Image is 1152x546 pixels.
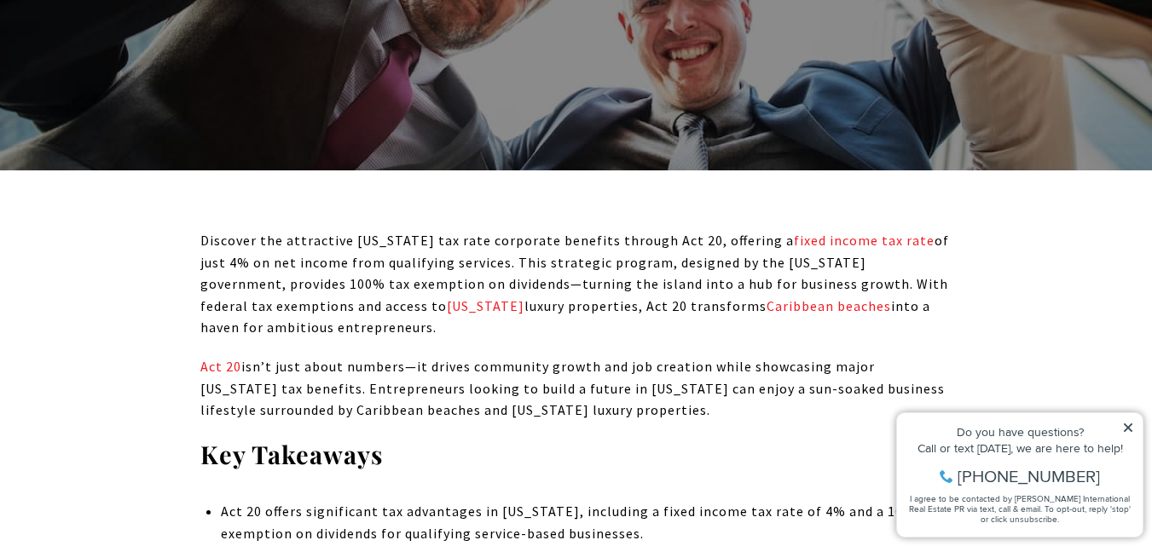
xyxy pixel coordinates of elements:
[200,358,241,375] a: Act 20
[200,230,952,339] p: Discover the attractive [US_STATE] tax rate corporate benefits through Act 20, offering a of just...
[18,55,246,66] div: Call or text [DATE], we are here to help!
[447,297,524,314] a: [US_STATE]
[200,356,952,422] p: isn’t just about numbers—it drives community growth and job creation while showcasing major [US_S...
[21,105,243,137] span: I agree to be contacted by [PERSON_NAME] International Real Estate PR via text, call & email. To ...
[221,501,952,544] li: Act 20 offers significant tax advantages in [US_STATE], including a fixed income tax rate of 4% a...
[767,297,891,314] a: Caribbean beaches
[70,80,212,97] span: [PHONE_NUMBER]
[18,38,246,50] div: Do you have questions?
[200,438,383,470] strong: Key Takeaways
[794,232,935,249] a: fixed income tax rate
